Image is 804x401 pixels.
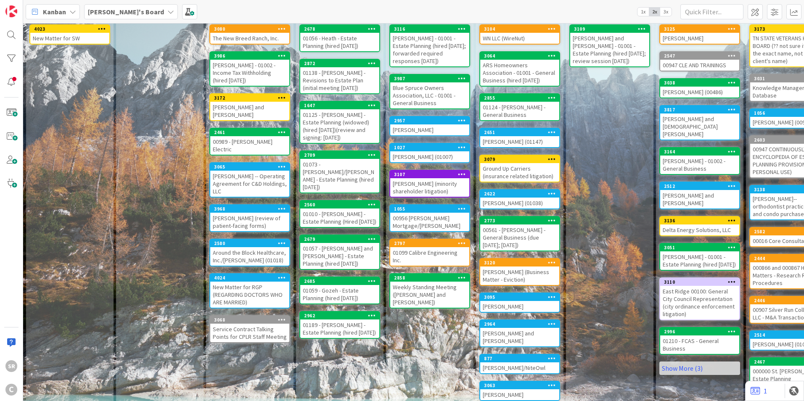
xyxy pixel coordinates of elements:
[300,151,379,193] div: 270901073 - [PERSON_NAME]/[PERSON_NAME] - Estate Planning (hired [DATE])
[570,25,649,66] div: 3109[PERSON_NAME] and [PERSON_NAME] - 01001 - Estate Planning (hired [DATE]; review session [DATE])
[659,182,740,209] a: 2512[PERSON_NAME] and [PERSON_NAME]
[480,355,559,362] div: 877
[480,136,559,147] div: [PERSON_NAME] (01147)
[660,25,739,33] div: 3125
[664,107,739,113] div: 3817
[484,294,559,300] div: 3095
[210,94,289,102] div: 3172
[299,150,380,193] a: 270901073 - [PERSON_NAME]/[PERSON_NAME] - Estate Planning (hired [DATE])
[479,258,560,286] a: 3120[PERSON_NAME] (Business Matter - Eviction)
[664,218,739,224] div: 3136
[479,319,560,347] a: 2964[PERSON_NAME] and [PERSON_NAME]
[479,293,560,313] a: 3095[PERSON_NAME]
[214,95,289,101] div: 3172
[214,317,289,323] div: 3068
[210,102,289,120] div: [PERSON_NAME] and [PERSON_NAME]
[660,87,739,98] div: [PERSON_NAME] (00486)
[214,53,289,59] div: 3986
[390,205,469,213] div: 1055
[484,53,559,59] div: 3064
[390,117,469,135] div: 2957[PERSON_NAME]
[390,75,469,82] div: 3987
[659,78,740,98] a: 3038[PERSON_NAME] (00486)
[664,26,739,32] div: 3125
[214,164,289,170] div: 3065
[390,117,469,124] div: 2957
[390,282,469,308] div: Weekly Standing Meeting ([PERSON_NAME] and [PERSON_NAME])
[390,82,469,108] div: Blue Spruce Owners Association, LLC - 01001 - General Business
[480,52,559,60] div: 3064
[300,235,379,243] div: 2679
[389,239,470,266] a: 279701099 Calibre Engineering Inc.
[659,243,740,271] a: 3051[PERSON_NAME] - 01001 - Estate Planning (hired [DATE])
[479,381,560,401] a: 3063[PERSON_NAME]
[484,321,559,327] div: 2964
[389,170,470,198] a: 3107[PERSON_NAME] (minority shareholder litigation)
[660,328,739,354] div: 299601210 - FCAS - General Business
[300,151,379,159] div: 2709
[390,205,469,231] div: 105500956 [PERSON_NAME] Mortgage/[PERSON_NAME]
[664,149,739,155] div: 3164
[390,171,469,178] div: 3107
[300,235,379,269] div: 267901057 - [PERSON_NAME] and [PERSON_NAME] - Estate Planning (hired [DATE])
[214,129,289,135] div: 2461
[390,274,469,308] div: 2858Weekly Standing Meeting ([PERSON_NAME] and [PERSON_NAME])
[214,275,289,281] div: 4024
[389,273,470,309] a: 2858Weekly Standing Meeting ([PERSON_NAME] and [PERSON_NAME])
[660,182,739,190] div: 2512
[480,198,559,208] div: [PERSON_NAME] (01038)
[304,61,379,66] div: 2872
[300,319,379,338] div: 01189 - [PERSON_NAME] - Estate Planning (hired [DATE])
[480,94,559,102] div: 2855
[660,106,739,113] div: 3817
[389,74,470,109] a: 3987Blue Spruce Owners Association, LLC - 01001 - General Business
[299,200,380,228] a: 256001010 - [PERSON_NAME] - Estate Planning (Hired [DATE])
[209,273,290,309] a: 4024New Matter for RGP (REGARDING DOCTORS WHO ARE MARRIED)
[680,4,743,19] input: Quick Filter...
[480,362,559,373] div: [PERSON_NAME]/NiteOwl
[300,243,379,269] div: 01057 - [PERSON_NAME] and [PERSON_NAME] - Estate Planning (hired [DATE])
[389,204,470,232] a: 105500956 [PERSON_NAME] Mortgage/[PERSON_NAME]
[390,213,469,231] div: 00956 [PERSON_NAME] Mortgage/[PERSON_NAME]
[480,217,559,224] div: 2773
[214,206,289,212] div: 3968
[480,129,559,147] div: 2651[PERSON_NAME] (01147)
[210,129,289,155] div: 246100989 - [PERSON_NAME] Electric
[484,156,559,162] div: 3079
[480,25,559,33] div: 3104
[300,208,379,227] div: 01010 - [PERSON_NAME] - Estate Planning (Hired [DATE])
[210,94,289,120] div: 3172[PERSON_NAME] and [PERSON_NAME]
[394,275,469,281] div: 2858
[480,320,559,346] div: 2964[PERSON_NAME] and [PERSON_NAME]
[299,101,380,144] a: 164701125 - [PERSON_NAME] - Estate Planning (widowed) (hired [DATE])(review and signing: [DATE])
[210,240,289,266] div: 2580Around the Block Healthcare, Inc./[PERSON_NAME] (01018)
[390,240,469,247] div: 2797
[300,277,379,285] div: 2685
[660,328,739,335] div: 2996
[660,335,739,354] div: 01210 - FCAS - General Business
[300,60,379,67] div: 2872
[389,143,470,163] a: 1027[PERSON_NAME] (01007)
[479,216,560,251] a: 277300561 - [PERSON_NAME] - General Business (due [DATE]; [DATE])
[304,26,379,32] div: 2678
[210,52,289,60] div: 3986
[484,95,559,101] div: 2855
[210,324,289,342] div: Service Contract Talking Points for CPLR Staff Meeting
[300,277,379,303] div: 268501059 - Gozeh - Estate Planning (hired [DATE])
[394,171,469,177] div: 3107
[479,189,560,209] a: 2622[PERSON_NAME] (01038)
[300,312,379,319] div: 2962
[210,316,289,324] div: 3068
[210,52,289,86] div: 3986[PERSON_NAME] - 01002 - Income Tax Withholding (hired [DATE])
[480,382,559,389] div: 3063
[299,235,380,270] a: 267901057 - [PERSON_NAME] and [PERSON_NAME] - Estate Planning (hired [DATE])
[300,67,379,93] div: 01138 - [PERSON_NAME] - Revisions to Estate Plan (initial meeting [DATE])
[304,313,379,319] div: 2962
[210,163,289,171] div: 3065
[480,94,559,120] div: 285501124 - [PERSON_NAME] - General Business
[480,259,559,285] div: 3120[PERSON_NAME] (Business Matter - Eviction)
[659,327,740,355] a: 299601210 - FCAS - General Business
[210,129,289,136] div: 2461
[751,386,767,396] a: 1
[390,144,469,162] div: 1027[PERSON_NAME] (01007)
